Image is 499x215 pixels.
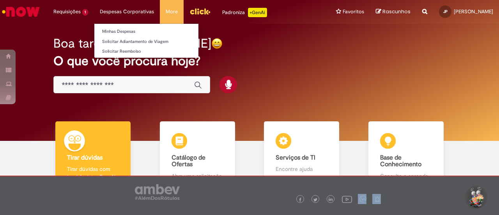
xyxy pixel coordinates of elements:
[382,8,411,15] span: Rascunhos
[67,154,103,162] b: Tirar dúvidas
[67,165,119,181] p: Tirar dúvidas com Lupi Assist e Gen Ai
[222,8,267,17] div: Padroniza
[249,121,354,189] a: Serviços de TI Encontre ajuda
[53,37,211,50] h2: Boa tarde, [PERSON_NAME]
[135,184,180,200] img: logo_footer_ambev_rotulo_gray.png
[443,9,448,14] span: JP
[172,154,205,169] b: Catálogo de Ofertas
[380,154,421,169] b: Base de Conhecimento
[380,172,432,180] p: Consulte e aprenda
[211,38,223,49] img: happy-face.png
[94,27,198,36] a: Minhas Despesas
[53,8,81,16] span: Requisições
[343,8,364,16] span: Favoritos
[454,8,493,15] span: [PERSON_NAME]
[145,121,250,189] a: Catálogo de Ofertas Abra uma solicitação
[374,195,381,203] img: logo_footer_naosei.png
[189,5,211,17] img: click_logo_yellow_360x200.png
[94,23,199,58] ul: Despesas Corporativas
[313,198,317,202] img: logo_footer_twitter.png
[94,37,198,46] a: Solicitar Adiantamento de Viagem
[94,47,198,56] a: Solicitar Reembolso
[329,197,333,202] img: logo_footer_linkedin.png
[298,198,302,202] img: logo_footer_facebook.png
[166,8,178,16] span: More
[464,186,487,209] button: Iniciar Conversa de Suporte
[100,8,154,16] span: Despesas Corporativas
[82,9,88,16] span: 1
[359,195,366,203] img: logo_footer_workplace.png
[342,194,352,204] img: logo_footer_youtube.png
[1,4,41,20] img: ServiceNow
[172,172,223,180] p: Abra uma solicitação
[276,154,315,162] b: Serviços de TI
[276,165,327,173] p: Encontre ajuda
[354,121,458,189] a: Base de Conhecimento Consulte e aprenda
[41,121,145,189] a: Tirar dúvidas Tirar dúvidas com Lupi Assist e Gen Ai
[53,54,445,68] h2: O que você procura hoje?
[376,8,411,16] a: Rascunhos
[248,8,267,17] p: +GenAi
